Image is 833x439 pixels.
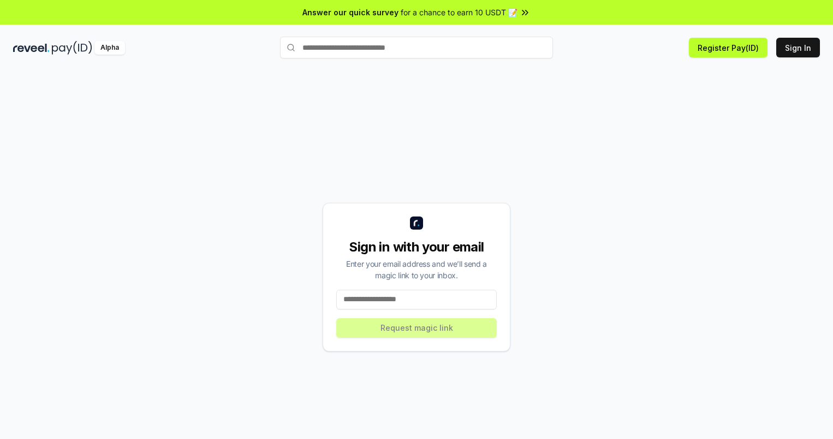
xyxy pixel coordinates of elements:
span: for a chance to earn 10 USDT 📝 [401,7,517,18]
img: reveel_dark [13,41,50,55]
div: Alpha [94,41,125,55]
div: Enter your email address and we’ll send a magic link to your inbox. [336,258,497,281]
img: pay_id [52,41,92,55]
span: Answer our quick survey [302,7,398,18]
button: Sign In [776,38,820,57]
div: Sign in with your email [336,238,497,256]
img: logo_small [410,216,423,230]
button: Register Pay(ID) [689,38,767,57]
